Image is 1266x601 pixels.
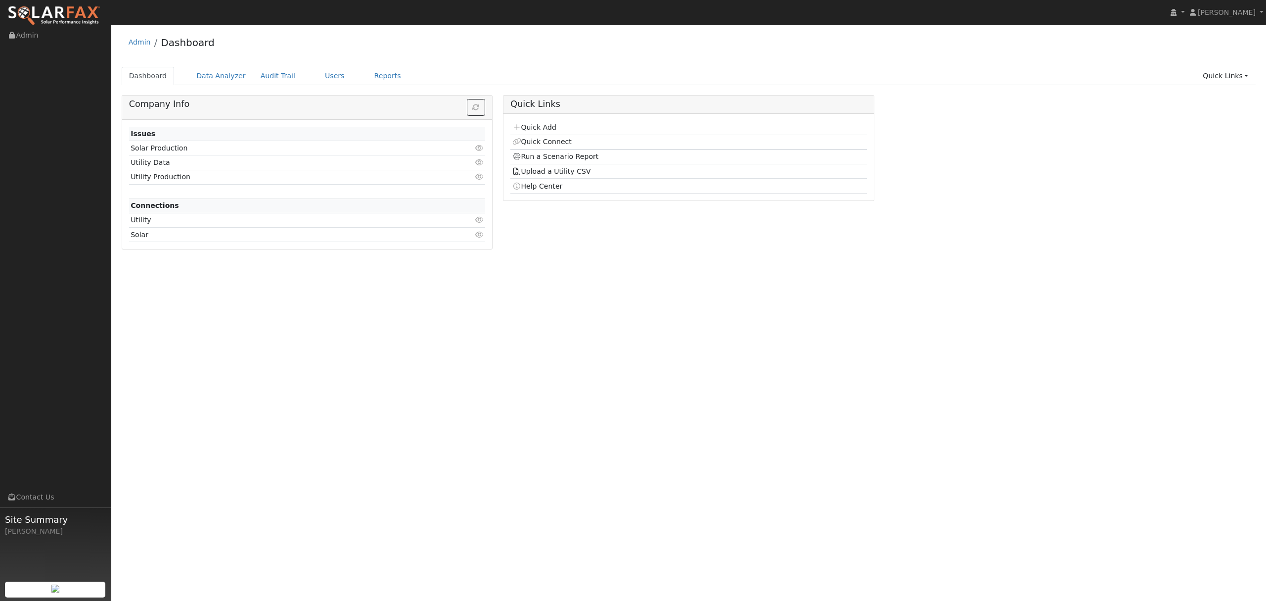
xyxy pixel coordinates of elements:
span: Site Summary [5,513,106,526]
a: Quick Add [512,123,556,131]
i: Click to view [475,159,484,166]
a: Reports [367,67,408,85]
img: SolarFax [7,5,100,26]
td: Utility Data [129,155,428,170]
td: Solar [129,228,428,242]
i: Click to view [475,173,484,180]
td: Utility [129,213,428,227]
a: Data Analyzer [189,67,253,85]
img: retrieve [51,585,59,593]
h5: Company Info [129,99,485,109]
strong: Connections [131,201,179,209]
i: Click to view [475,145,484,151]
td: Solar Production [129,141,428,155]
a: Upload a Utility CSV [512,167,591,175]
td: Utility Production [129,170,428,184]
span: [PERSON_NAME] [1198,8,1256,16]
div: [PERSON_NAME] [5,526,106,537]
a: Quick Connect [512,138,572,146]
a: Dashboard [161,37,215,49]
a: Audit Trail [253,67,303,85]
strong: Issues [131,130,155,138]
a: Users [317,67,352,85]
h5: Quick Links [510,99,866,109]
i: Click to view [475,216,484,223]
a: Dashboard [122,67,175,85]
i: Click to view [475,231,484,238]
a: Admin [129,38,151,46]
a: Run a Scenario Report [512,152,599,160]
a: Quick Links [1195,67,1256,85]
a: Help Center [512,182,563,190]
